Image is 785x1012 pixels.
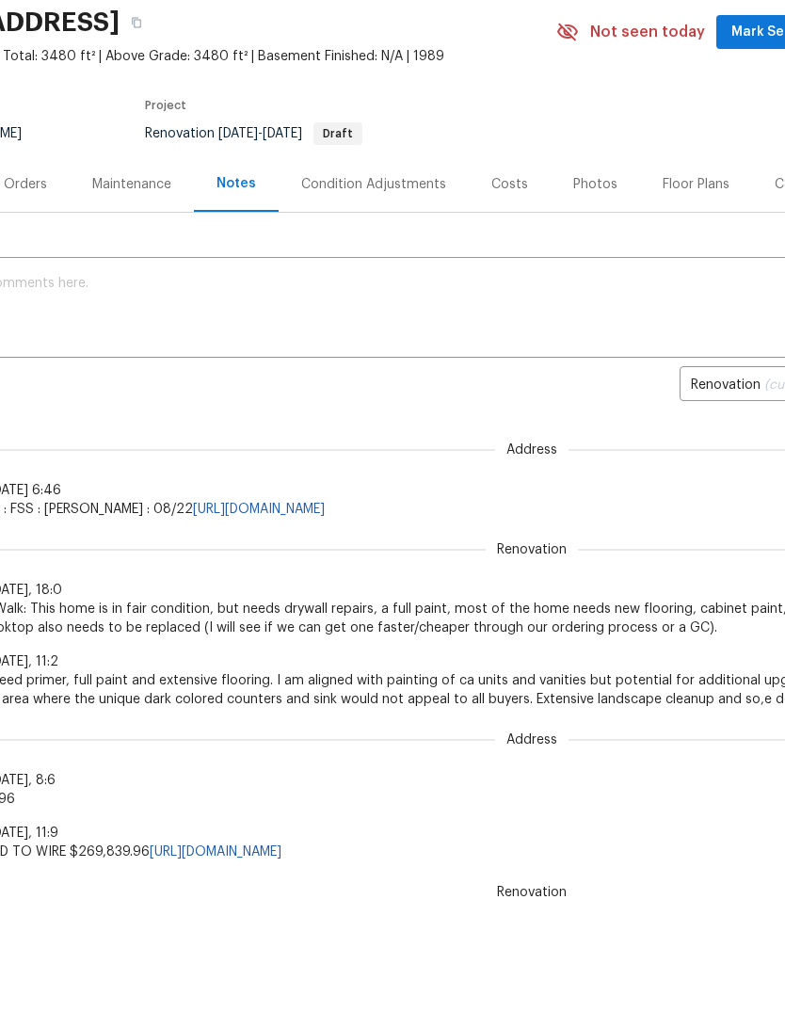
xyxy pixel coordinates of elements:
[263,127,302,140] span: [DATE]
[573,175,617,194] div: Photos
[315,128,360,139] span: Draft
[491,175,528,194] div: Costs
[218,127,258,140] span: [DATE]
[486,540,578,559] span: Renovation
[216,174,256,193] div: Notes
[590,23,705,41] span: Not seen today
[92,175,171,194] div: Maintenance
[193,503,325,516] a: [URL][DOMAIN_NAME]
[301,175,446,194] div: Condition Adjustments
[145,100,186,111] span: Project
[663,175,729,194] div: Floor Plans
[120,6,153,40] button: Copy Address
[495,441,569,459] span: Address
[218,127,302,140] span: -
[495,731,569,749] span: Address
[150,845,281,859] a: [URL][DOMAIN_NAME]
[145,127,362,140] span: Renovation
[486,883,578,902] span: Renovation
